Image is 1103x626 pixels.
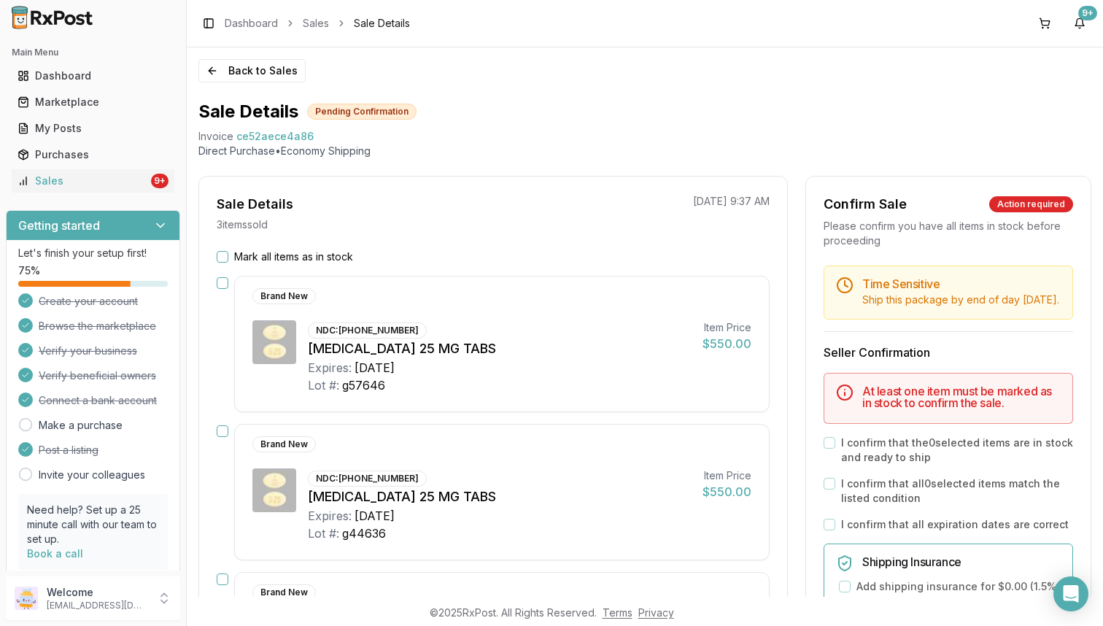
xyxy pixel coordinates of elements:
img: User avatar [15,587,38,610]
button: Sales9+ [6,169,180,193]
div: [MEDICAL_DATA] 25 MG TABS [308,487,691,507]
div: [DATE] [355,359,395,376]
span: Verify your business [39,344,137,358]
p: 3 item s sold [217,217,268,232]
p: Direct Purchase • Economy Shipping [198,144,1091,158]
div: Sales [18,174,148,188]
p: Welcome [47,585,148,600]
a: Dashboard [12,63,174,89]
div: Item Price [703,468,751,483]
span: ce52aece4a86 [236,129,314,144]
div: Purchases [18,147,169,162]
div: Item Price [703,320,751,335]
h5: At least one item must be marked as in stock to confirm the sale. [862,385,1061,409]
div: $550.00 [703,483,751,501]
span: Verify beneficial owners [39,368,156,383]
div: Confirm Sale [824,194,907,215]
div: Open Intercom Messenger [1053,576,1088,611]
img: Jardiance 25 MG TABS [252,468,296,512]
div: Lot #: [308,376,339,394]
img: RxPost Logo [6,6,99,29]
a: Make a purchase [39,418,123,433]
div: Sale Details [217,194,293,215]
p: Let's finish your setup first! [18,246,168,260]
span: Ship this package by end of day [DATE] . [862,293,1059,306]
span: Connect a bank account [39,393,157,408]
button: Purchases [6,143,180,166]
button: My Posts [6,117,180,140]
h3: Seller Confirmation [824,344,1073,361]
div: 9+ [1078,6,1097,20]
a: Book a call [27,547,83,560]
h1: Sale Details [198,100,298,123]
div: Expires: [308,507,352,525]
div: NDC: [PHONE_NUMBER] [308,471,427,487]
div: Expires: [308,359,352,376]
button: Back to Sales [198,59,306,82]
div: [MEDICAL_DATA] 25 MG TABS [308,339,691,359]
button: Marketplace [6,90,180,114]
div: [DATE] [355,507,395,525]
div: Pending Confirmation [307,104,417,120]
div: Lot #: [308,525,339,542]
label: Add shipping insurance for $0.00 ( 1.5 % of order value) [856,579,1061,608]
span: 75 % [18,263,40,278]
h5: Shipping Insurance [862,556,1061,568]
div: 9+ [151,174,169,188]
a: My Posts [12,115,174,142]
a: Terms [603,606,632,619]
div: g57646 [342,376,385,394]
a: Purchases [12,142,174,168]
div: NDC: [PHONE_NUMBER] [308,322,427,339]
div: $550.00 [703,335,751,352]
button: Dashboard [6,64,180,88]
button: 9+ [1068,12,1091,35]
div: Dashboard [18,69,169,83]
label: I confirm that all 0 selected items match the listed condition [841,476,1073,506]
a: Invite your colleagues [39,468,145,482]
label: I confirm that all expiration dates are correct [841,517,1069,532]
span: Sale Details [354,16,410,31]
span: Browse the marketplace [39,319,156,333]
div: Brand New [252,436,316,452]
a: Marketplace [12,89,174,115]
h5: Time Sensitive [862,278,1061,290]
p: [EMAIL_ADDRESS][DOMAIN_NAME] [47,600,148,611]
a: Sales9+ [12,168,174,194]
nav: breadcrumb [225,16,410,31]
div: Invoice [198,129,233,144]
label: I confirm that the 0 selected items are in stock and ready to ship [841,436,1073,465]
p: [DATE] 9:37 AM [693,194,770,209]
span: Post a listing [39,443,98,457]
img: Jardiance 25 MG TABS [252,320,296,364]
p: Need help? Set up a 25 minute call with our team to set up. [27,503,159,546]
a: Sales [303,16,329,31]
h3: Getting started [18,217,100,234]
h2: Main Menu [12,47,174,58]
div: Marketplace [18,95,169,109]
div: Action required [989,196,1073,212]
span: Create your account [39,294,138,309]
div: Brand New [252,288,316,304]
div: Please confirm you have all items in stock before proceeding [824,219,1073,248]
div: Brand New [252,584,316,600]
label: Mark all items as in stock [234,250,353,264]
div: g44636 [342,525,386,542]
div: My Posts [18,121,169,136]
a: Dashboard [225,16,278,31]
a: Privacy [638,606,674,619]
